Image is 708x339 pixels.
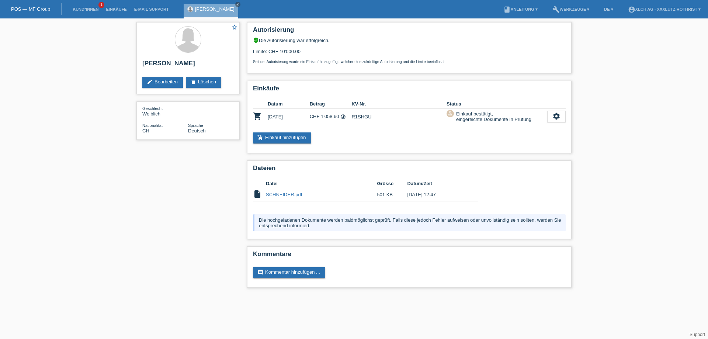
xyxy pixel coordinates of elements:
[102,7,130,11] a: Einkäufe
[448,111,453,116] i: approval
[98,2,104,8] span: 1
[253,250,566,262] h2: Kommentare
[454,110,531,123] div: Einkauf bestätigt, eingereichte Dokumente in Prüfung
[142,60,234,71] h2: [PERSON_NAME]
[377,179,407,188] th: Grösse
[188,123,203,128] span: Sprache
[253,85,566,96] h2: Einkäufe
[552,6,560,13] i: build
[236,3,240,6] i: close
[253,26,566,37] h2: Autorisierung
[268,108,310,125] td: [DATE]
[310,100,352,108] th: Betrag
[253,37,259,43] i: verified_user
[407,188,468,201] td: [DATE] 12:47
[310,108,352,125] td: CHF 1'058.60
[253,37,566,43] div: Die Autorisierung war erfolgreich.
[257,135,263,141] i: add_shopping_cart
[500,7,541,11] a: bookAnleitung ▾
[253,214,566,231] div: Die hochgeladenen Dokumente werden baldmöglichst geprüft. Falls diese jedoch Fehler aufweisen ode...
[552,112,560,120] i: settings
[195,6,235,12] a: [PERSON_NAME]
[266,192,302,197] a: SCHNEIDER.pdf
[253,132,311,143] a: add_shopping_cartEinkauf hinzufügen
[628,6,635,13] i: account_circle
[253,112,262,121] i: POSP00027101
[253,60,566,64] p: Seit der Autorisierung wurde ein Einkauf hinzugefügt, welcher eine zukünftige Autorisierung und d...
[253,190,262,198] i: insert_drive_file
[190,79,196,85] i: delete
[131,7,173,11] a: E-Mail Support
[69,7,102,11] a: Kund*innen
[235,2,240,7] a: close
[268,100,310,108] th: Datum
[186,77,221,88] a: deleteLöschen
[503,6,511,13] i: book
[142,106,163,111] span: Geschlecht
[340,114,346,120] i: Fixe Raten - Zinsübernahme durch Kunde (6 Raten)
[188,128,206,134] span: Deutsch
[600,7,617,11] a: DE ▾
[257,269,263,275] i: comment
[253,43,566,64] div: Limite: CHF 10'000.00
[351,108,447,125] td: R1SHGU
[624,7,704,11] a: account_circleXLCH AG - XXXLutz Rothrist ▾
[351,100,447,108] th: KV-Nr.
[231,24,238,31] i: star_border
[407,179,468,188] th: Datum/Zeit
[142,105,188,117] div: Weiblich
[231,24,238,32] a: star_border
[549,7,593,11] a: buildWerkzeuge ▾
[266,179,377,188] th: Datei
[253,267,325,278] a: commentKommentar hinzufügen ...
[377,188,407,201] td: 501 KB
[142,77,183,88] a: editBearbeiten
[253,165,566,176] h2: Dateien
[690,332,705,337] a: Support
[447,100,547,108] th: Status
[142,123,163,128] span: Nationalität
[147,79,153,85] i: edit
[142,128,149,134] span: Schweiz
[11,6,50,12] a: POS — MF Group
